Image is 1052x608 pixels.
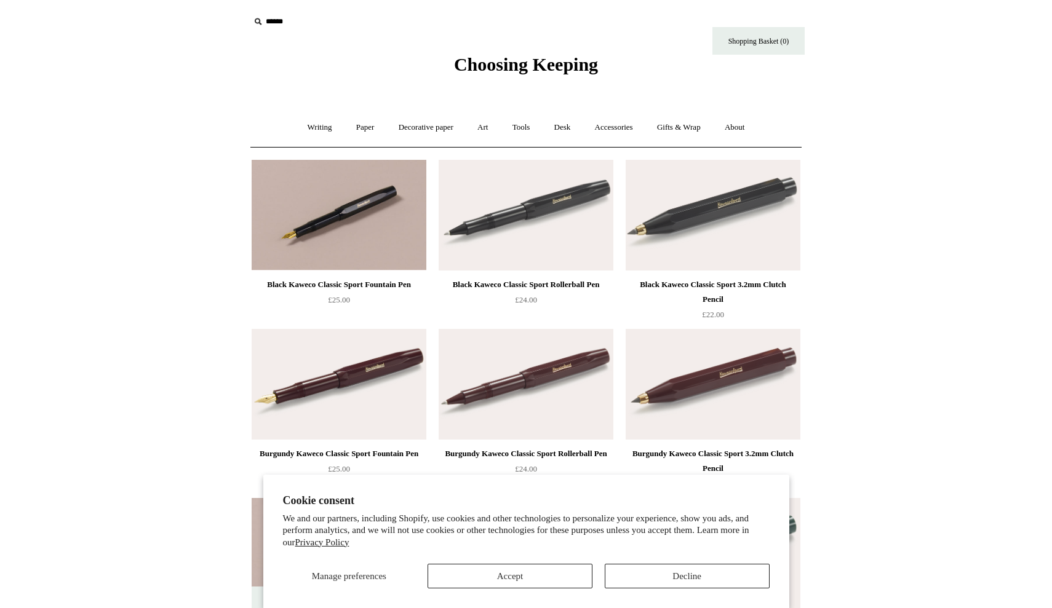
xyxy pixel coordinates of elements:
a: Art [466,111,499,144]
a: Privacy Policy [295,537,349,547]
div: Burgundy Kaweco Classic Sport Rollerball Pen [442,446,610,461]
a: Burgundy Kaweco Classic Sport Fountain Pen £25.00 [252,446,426,497]
img: Burgundy Kaweco Classic Sport 3.2mm Clutch Pencil [626,329,800,440]
span: Manage preferences [312,571,386,581]
div: Black Kaweco Classic Sport 3.2mm Clutch Pencil [629,277,797,307]
a: Black Kaweco Classic Sport Fountain Pen Black Kaweco Classic Sport Fountain Pen [252,160,426,270]
a: Burgundy Kaweco Classic Sport 3.2mm Clutch Pencil £22.00 [626,446,800,497]
a: Gifts & Wrap [646,111,712,144]
span: £22.00 [702,310,724,319]
button: Manage preferences [282,564,415,588]
a: Burgundy Kaweco Classic Sport 3.2mm Clutch Pencil Burgundy Kaweco Classic Sport 3.2mm Clutch Pencil [626,329,800,440]
p: We and our partners, including Shopify, use cookies and other technologies to personalize your ex... [283,513,770,549]
a: Writing [297,111,343,144]
a: Black Kaweco Classic Sport 3.2mm Clutch Pencil £22.00 [626,277,800,328]
div: Burgundy Kaweco Classic Sport 3.2mm Clutch Pencil [629,446,797,476]
a: Black Kaweco Classic Sport Fountain Pen £25.00 [252,277,426,328]
a: About [714,111,756,144]
a: Tools [501,111,541,144]
a: Paper [345,111,386,144]
span: Choosing Keeping [454,54,598,74]
div: Black Kaweco Classic Sport Fountain Pen [255,277,423,292]
span: £24.00 [515,464,537,473]
img: Burgundy Kaweco Classic Sport Fountain Pen [252,329,426,440]
img: Black Kaweco Classic Sport Rollerball Pen [439,160,613,270]
a: Black Kaweco Classic Sport 3.2mm Clutch Pencil Black Kaweco Classic Sport 3.2mm Clutch Pencil [626,160,800,270]
span: £24.00 [515,295,537,304]
a: Shopping Basket (0) [712,27,805,55]
a: Accessories [584,111,644,144]
a: Burgundy Kaweco Classic Sport Fountain Pen Burgundy Kaweco Classic Sport Fountain Pen [252,329,426,440]
h2: Cookie consent [283,494,770,507]
button: Accept [428,564,592,588]
a: Choosing Keeping [454,64,598,73]
img: Black Kaweco Classic Sport 3.2mm Clutch Pencil [626,160,800,270]
div: Burgundy Kaweco Classic Sport Fountain Pen [255,446,423,461]
div: Black Kaweco Classic Sport Rollerball Pen [442,277,610,292]
img: Burgundy Kaweco Classic Sport Rollerball Pen [439,329,613,440]
a: Burgundy Kaweco Classic Sport Rollerball Pen £24.00 [439,446,613,497]
a: Desk [543,111,582,144]
a: Burgundy Kaweco Classic Sport Rollerball Pen Burgundy Kaweco Classic Sport Rollerball Pen [439,329,613,440]
span: £25.00 [328,295,350,304]
a: Black Kaweco Classic Sport Rollerball Pen £24.00 [439,277,613,328]
img: Black Kaweco Classic Sport Fountain Pen [252,160,426,270]
button: Decline [605,564,770,588]
span: £25.00 [328,464,350,473]
a: Decorative paper [388,111,464,144]
a: Black Kaweco Classic Sport Rollerball Pen Black Kaweco Classic Sport Rollerball Pen [439,160,613,270]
